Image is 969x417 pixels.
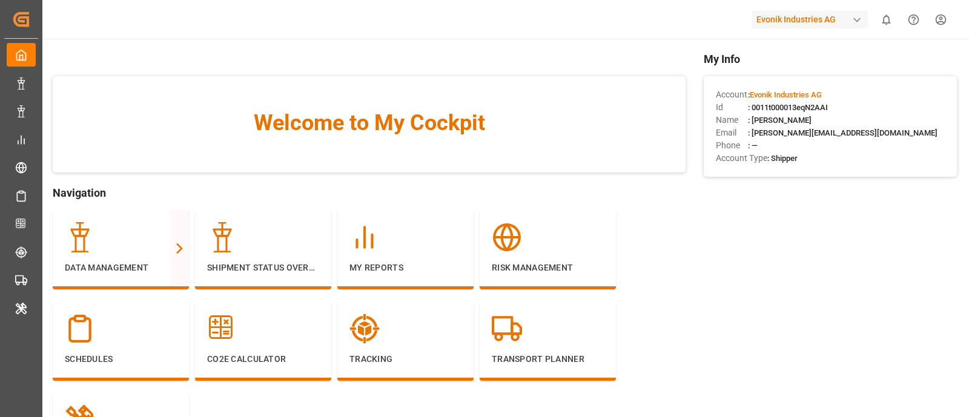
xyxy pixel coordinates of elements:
button: Help Center [900,6,927,33]
p: Schedules [65,353,177,366]
p: Data Management [65,261,177,274]
span: : [PERSON_NAME] [748,116,812,125]
span: Account Type [716,152,767,165]
span: Account [716,88,748,101]
span: Name [716,114,748,126]
span: : 0011t000013eqN2AAI [748,103,828,112]
div: Evonik Industries AG [752,11,868,28]
span: : Shipper [767,154,798,163]
button: Evonik Industries AG [752,8,873,31]
span: : — [748,141,758,150]
span: : [748,90,822,99]
span: Welcome to My Cockpit [77,107,661,139]
span: Id [716,101,748,114]
p: Risk Management [492,261,604,274]
span: My Info [704,51,957,67]
p: CO2e Calculator [207,353,319,366]
p: Shipment Status Overview [207,261,319,274]
span: Navigation [53,185,686,201]
span: Evonik Industries AG [750,90,822,99]
p: Tracking [349,353,461,366]
p: My Reports [349,261,461,274]
span: Email [716,126,748,139]
button: show 0 new notifications [873,6,900,33]
span: Phone [716,139,748,152]
span: : [PERSON_NAME][EMAIL_ADDRESS][DOMAIN_NAME] [748,128,938,137]
p: Transport Planner [492,353,604,366]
